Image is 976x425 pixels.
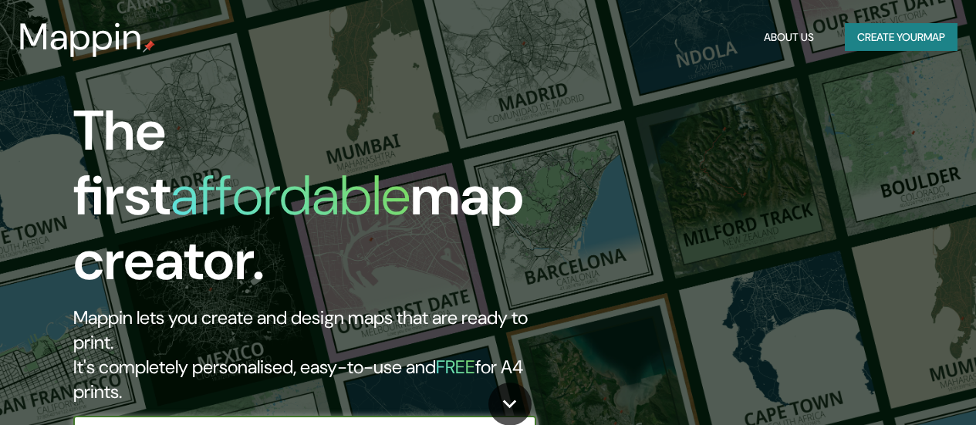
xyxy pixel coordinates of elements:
h1: affordable [171,160,410,231]
h5: FREE [436,355,475,379]
button: Create yourmap [845,23,957,52]
img: mappin-pin [143,40,155,52]
h2: Mappin lets you create and design maps that are ready to print. It's completely personalised, eas... [73,305,562,404]
h1: The first map creator. [73,99,562,305]
h3: Mappin [19,15,143,59]
button: About Us [758,23,820,52]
